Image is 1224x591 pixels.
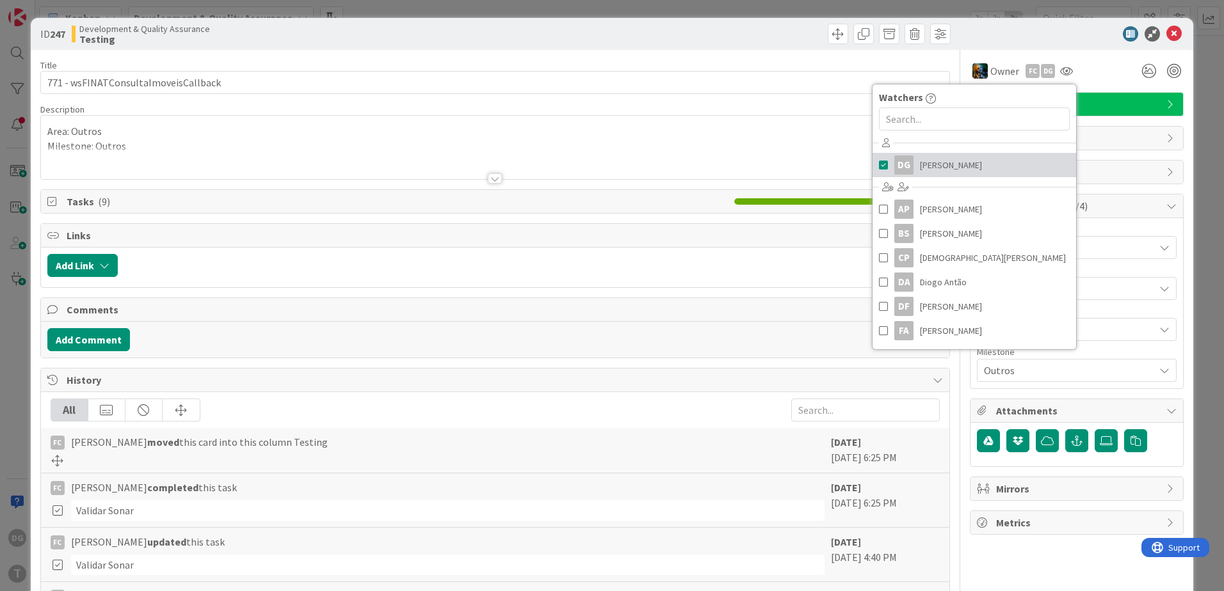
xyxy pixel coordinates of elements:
[1026,64,1040,78] div: FC
[894,224,914,243] div: BS
[40,26,65,42] span: ID
[71,500,825,521] div: Validar Sonar
[51,399,88,421] div: All
[996,515,1160,530] span: Metrics
[71,434,328,450] span: [PERSON_NAME] this card into this column Testing
[79,24,210,34] span: Development & Quality Assurance
[50,28,65,40] b: 247
[996,403,1160,418] span: Attachments
[894,155,914,175] div: DG
[67,228,926,243] span: Links
[873,197,1076,221] a: AP[PERSON_NAME]
[920,200,982,219] span: [PERSON_NAME]
[996,481,1160,496] span: Mirrors
[79,34,210,44] b: Testing
[996,164,1160,180] span: Block
[51,481,65,495] div: FC
[67,302,926,317] span: Comments
[873,246,1076,270] a: CP[DEMOGRAPHIC_DATA][PERSON_NAME]
[972,63,988,79] img: JC
[831,535,861,548] b: [DATE]
[1041,64,1055,78] div: DG
[873,294,1076,319] a: DF[PERSON_NAME]
[40,71,950,94] input: type card name here...
[873,343,1076,367] a: FC[PERSON_NAME]
[831,480,940,521] div: [DATE] 6:25 PM
[47,124,943,139] p: Area: Outros
[831,481,861,494] b: [DATE]
[990,63,1019,79] span: Owner
[40,104,85,115] span: Description
[879,107,1070,130] input: Search...
[920,321,982,340] span: [PERSON_NAME]
[879,90,923,105] span: Watchers
[996,97,1160,112] span: Serviço
[873,153,1076,177] a: DG[PERSON_NAME]
[67,194,728,209] span: Tasks
[1067,200,1088,212] span: ( 3/4 )
[920,297,982,316] span: [PERSON_NAME]
[47,254,118,277] button: Add Link
[996,130,1160,146] span: Dates
[71,534,225,549] span: [PERSON_NAME] this task
[873,319,1076,343] a: FA[PERSON_NAME]
[147,535,186,548] b: updated
[894,200,914,219] div: AP
[71,555,825,575] div: Validar Sonar
[873,221,1076,246] a: BS[PERSON_NAME]
[147,436,179,448] b: moved
[920,248,1066,267] span: [DEMOGRAPHIC_DATA][PERSON_NAME]
[920,155,982,175] span: [PERSON_NAME]
[791,398,940,422] input: Search...
[894,248,914,267] div: CP
[894,321,914,340] div: FA
[40,59,57,71] label: Title
[831,434,940,466] div: [DATE] 6:25 PM
[27,2,58,17] span: Support
[977,347,1177,356] div: Milestone
[873,270,1076,294] a: DADiogo Antão
[920,272,967,292] span: Diogo Antão
[977,306,1177,315] div: Area
[831,534,940,575] div: [DATE] 4:40 PM
[51,436,65,450] div: FC
[977,265,1177,274] div: Complexidade
[47,139,943,154] p: Milestone: Outros
[147,481,198,494] b: completed
[51,535,65,549] div: FC
[71,480,237,495] span: [PERSON_NAME] this task
[996,198,1160,214] span: Custom Fields
[894,272,914,292] div: DA
[977,225,1177,233] div: Priority
[894,297,914,316] div: DF
[920,224,982,243] span: [PERSON_NAME]
[98,195,110,208] span: ( 9 )
[984,361,1148,379] span: Outros
[47,328,130,351] button: Add Comment
[67,372,926,388] span: History
[831,436,861,448] b: [DATE]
